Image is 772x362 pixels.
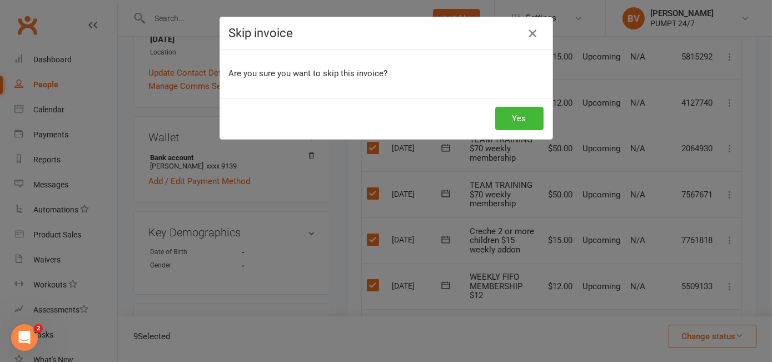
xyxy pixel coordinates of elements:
[34,324,43,333] span: 2
[524,24,541,42] button: Close
[229,68,388,78] span: Are you sure you want to skip this invoice?
[11,324,38,351] iframe: Intercom live chat
[229,26,544,40] h4: Skip invoice
[495,107,544,130] button: Yes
